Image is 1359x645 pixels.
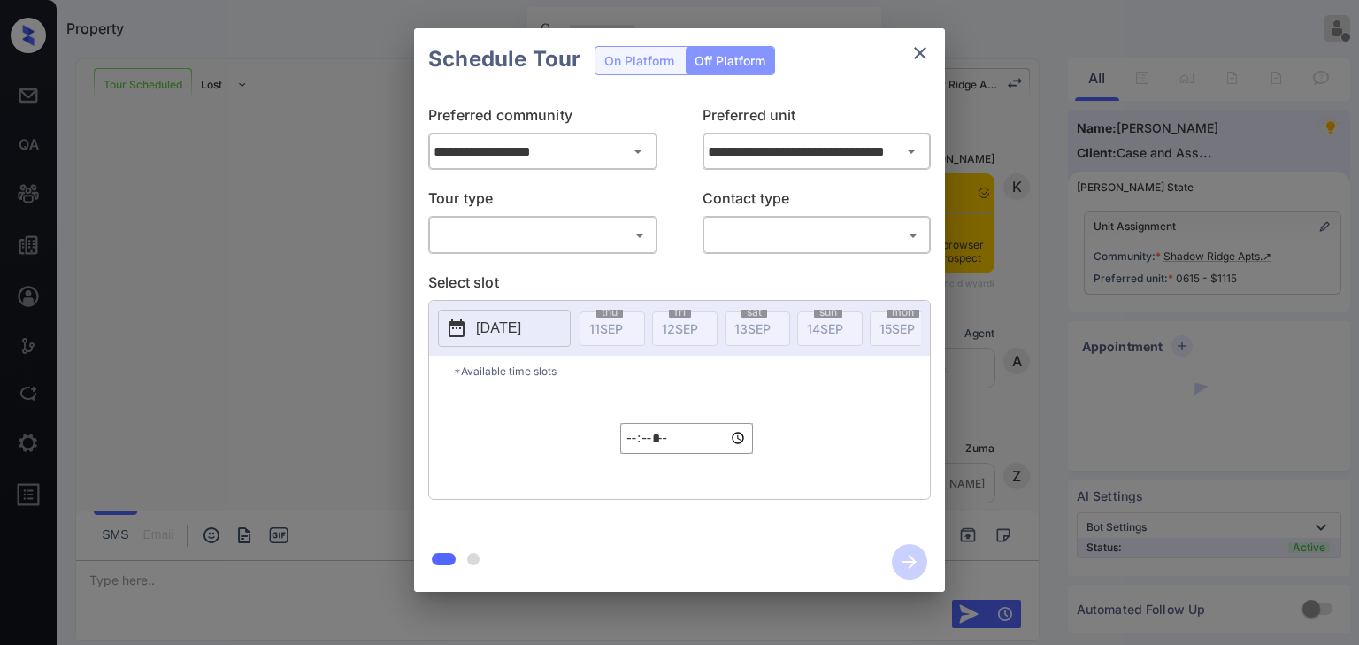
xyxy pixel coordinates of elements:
div: off-platform-time-select [620,387,753,490]
p: Contact type [703,188,932,216]
p: *Available time slots [454,356,930,387]
p: Preferred unit [703,104,932,133]
button: [DATE] [438,310,571,347]
p: Tour type [428,188,657,216]
button: Open [626,139,650,164]
p: Select slot [428,272,931,300]
h2: Schedule Tour [414,28,595,90]
p: [DATE] [476,318,521,339]
button: close [902,35,938,71]
button: Open [899,139,924,164]
p: Preferred community [428,104,657,133]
